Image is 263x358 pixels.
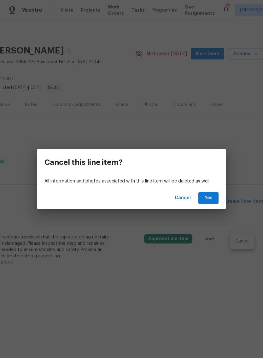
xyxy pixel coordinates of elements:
span: Cancel [175,194,191,202]
button: Cancel [172,192,193,204]
p: All information and photos associated with this line item will be deleted as well [44,178,219,185]
button: Yes [198,192,219,204]
span: Yes [203,194,213,202]
h3: Cancel this line item? [44,158,123,167]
